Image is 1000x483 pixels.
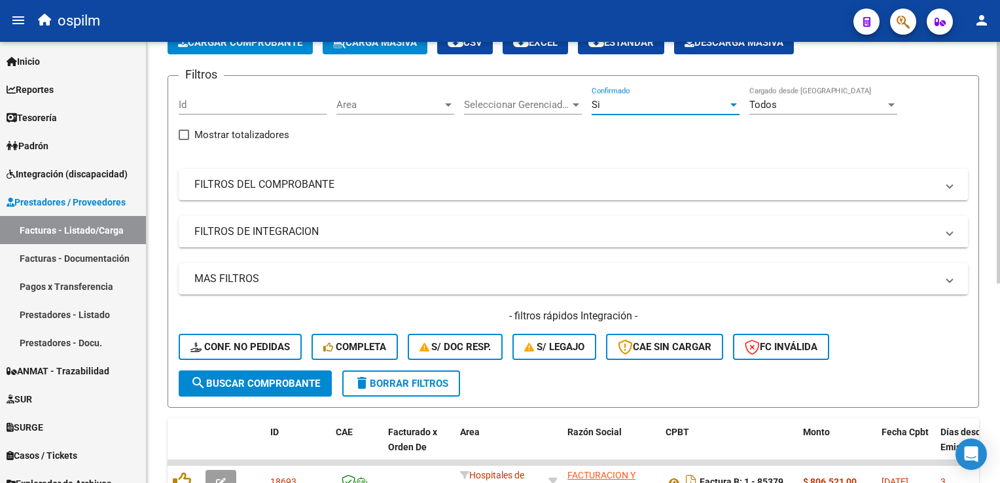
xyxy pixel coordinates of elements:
span: Estandar [588,37,654,48]
span: Mostrar totalizadores [194,127,289,143]
span: Seleccionar Gerenciador [464,99,570,111]
datatable-header-cell: Razón Social [562,418,660,476]
span: CAE SIN CARGAR [618,341,711,353]
button: FC Inválida [733,334,829,360]
mat-icon: cloud_download [448,34,463,50]
span: ID [270,427,279,437]
span: Razón Social [567,427,622,437]
span: Prestadores / Proveedores [7,195,126,209]
span: Monto [803,427,830,437]
span: Borrar Filtros [354,378,448,389]
button: S/ legajo [512,334,596,360]
span: Padrón [7,139,48,153]
datatable-header-cell: CPBT [660,418,798,476]
button: Carga Masiva [323,31,427,54]
button: CSV [437,31,493,54]
span: Facturado x Orden De [388,427,437,452]
mat-panel-title: FILTROS DE INTEGRACION [194,224,937,239]
mat-expansion-panel-header: FILTROS DEL COMPROBANTE [179,169,968,200]
mat-icon: delete [354,375,370,391]
datatable-header-cell: ID [265,418,330,476]
datatable-header-cell: Area [455,418,543,476]
span: CAE [336,427,353,437]
span: EXCEL [513,37,558,48]
div: Open Intercom Messenger [955,438,987,470]
h4: - filtros rápidos Integración - [179,309,968,323]
mat-icon: menu [10,12,26,28]
mat-panel-title: MAS FILTROS [194,272,937,286]
datatable-header-cell: CAE [330,418,383,476]
span: CPBT [666,427,689,437]
span: Descarga Masiva [685,37,783,48]
h3: Filtros [179,65,224,84]
span: Area [460,427,480,437]
datatable-header-cell: Monto [798,418,876,476]
span: SURGE [7,420,43,435]
span: ospilm [58,7,100,35]
button: Cargar Comprobante [168,31,313,54]
span: SUR [7,392,32,406]
span: Buscar Comprobante [190,378,320,389]
mat-icon: cloud_download [513,34,529,50]
mat-icon: person [974,12,990,28]
span: S/ legajo [524,341,584,353]
span: S/ Doc Resp. [420,341,491,353]
mat-expansion-panel-header: MAS FILTROS [179,263,968,295]
span: Si [592,99,600,111]
span: Días desde Emisión [940,427,986,452]
span: Carga Masiva [333,37,417,48]
button: EXCEL [503,31,568,54]
span: Completa [323,341,386,353]
button: Descarga Masiva [674,31,794,54]
span: Inicio [7,54,40,69]
span: Casos / Tickets [7,448,77,463]
span: Fecha Cpbt [882,427,929,437]
span: Reportes [7,82,54,97]
mat-icon: search [190,375,206,391]
span: Tesorería [7,111,57,125]
span: ANMAT - Trazabilidad [7,364,109,378]
button: CAE SIN CARGAR [606,334,723,360]
datatable-header-cell: Fecha Cpbt [876,418,935,476]
datatable-header-cell: Facturado x Orden De [383,418,455,476]
button: S/ Doc Resp. [408,334,503,360]
span: Area [336,99,442,111]
mat-panel-title: FILTROS DEL COMPROBANTE [194,177,937,192]
span: Integración (discapacidad) [7,167,128,181]
mat-icon: cloud_download [588,34,604,50]
app-download-masive: Descarga masiva de comprobantes (adjuntos) [674,31,794,54]
button: Buscar Comprobante [179,370,332,397]
button: Estandar [578,31,664,54]
span: Todos [749,99,777,111]
button: Conf. no pedidas [179,334,302,360]
mat-expansion-panel-header: FILTROS DE INTEGRACION [179,216,968,247]
span: Conf. no pedidas [190,341,290,353]
button: Completa [312,334,398,360]
datatable-header-cell: Días desde Emisión [935,418,994,476]
span: CSV [448,37,482,48]
span: Cargar Comprobante [178,37,302,48]
button: Borrar Filtros [342,370,460,397]
span: FC Inválida [745,341,817,353]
